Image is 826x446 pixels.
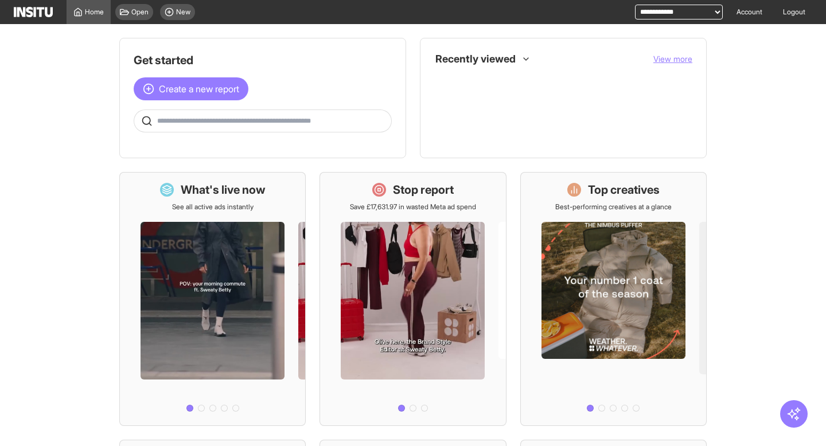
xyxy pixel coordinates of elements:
[176,7,190,17] span: New
[119,172,306,426] a: What's live nowSee all active ads instantly
[14,7,53,17] img: Logo
[320,172,506,426] a: Stop reportSave £17,631.97 in wasted Meta ad spend
[555,202,672,212] p: Best-performing creatives at a glance
[134,77,248,100] button: Create a new report
[653,54,692,64] span: View more
[653,53,692,65] button: View more
[134,52,392,68] h1: Get started
[181,182,266,198] h1: What's live now
[588,182,660,198] h1: Top creatives
[393,182,454,198] h1: Stop report
[350,202,476,212] p: Save £17,631.97 in wasted Meta ad spend
[172,202,254,212] p: See all active ads instantly
[159,82,239,96] span: Create a new report
[131,7,149,17] span: Open
[85,7,104,17] span: Home
[520,172,707,426] a: Top creativesBest-performing creatives at a glance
